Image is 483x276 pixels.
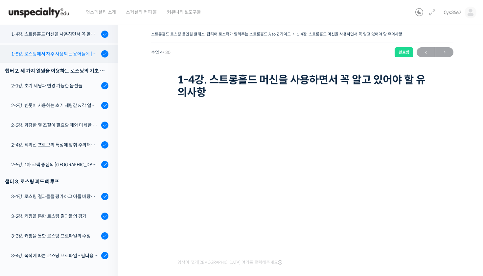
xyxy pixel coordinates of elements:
div: 3-4강. 목적에 따른 로스팅 프로파일 - 필터용, 에스프레소용 [11,252,99,259]
div: 챕터 2. 세 가지 열원을 이용하는 로스팅의 기초 설계 [5,66,108,75]
a: ←이전 [417,47,435,57]
div: 1-4강. 스트롱홀드 머신을 사용하면서 꼭 알고 있어야 할 유의사항 [11,31,99,38]
a: 다음→ [435,47,453,57]
span: 대화 [60,218,68,224]
a: 홈 [2,208,43,225]
div: 완료함 [395,47,413,57]
span: / 30 [163,50,171,55]
span: Cys3567 [444,10,461,15]
span: 영상이 끊기[DEMOGRAPHIC_DATA] 여기를 클릭해주세요 [177,260,282,265]
div: 2-1강. 초기 세팅과 변경 가능한 옵션들 [11,82,99,89]
div: 1-5강. 로스팅에서 자주 사용되는 용어들에 [DATE] 이해 [11,50,99,57]
div: 챕터 3. 로스팅 피드백 루프 [5,177,108,186]
div: 2-4강. 적외선 프로브의 특성에 맞춰 주의해야 할 점들 [11,141,99,149]
span: 설정 [102,218,109,223]
h1: 1-4강. 스트롱홀드 머신을 사용하면서 꼭 알고 있어야 할 유의사항 [177,74,427,99]
div: 2-2강. 벤풋이 사용하는 초기 세팅값 & 각 열원이 하는 역할 [11,102,99,109]
span: 수업 4 [151,50,171,55]
a: 설정 [85,208,126,225]
div: 2-5강. 1차 크랙 중심의 [GEOGRAPHIC_DATA]에 관하여 [11,161,99,168]
div: 3-3강. 커핑을 통한 로스팅 프로파일의 수정 [11,232,99,240]
span: ← [417,48,435,57]
div: 2-3강. 과감한 열 조절이 필요할 때와 미세한 열 조절이 필요할 때 [11,122,99,129]
div: 3-1강. 로스팅 결과물을 평가하고 이를 바탕으로 프로파일을 설계하는 방법 [11,193,99,200]
a: 1-4강. 스트롱홀드 머신을 사용하면서 꼭 알고 있어야 할 유의사항 [297,32,402,36]
a: 스트롱홀드 로스팅 올인원 클래스: 탑티어 로스터가 알려주는 스트롱홀드 A to Z 가이드 [151,32,291,36]
a: 대화 [43,208,85,225]
span: → [435,48,453,57]
span: 홈 [21,218,25,223]
div: 3-2강. 커핑을 통한 로스팅 결과물의 평가 [11,213,99,220]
